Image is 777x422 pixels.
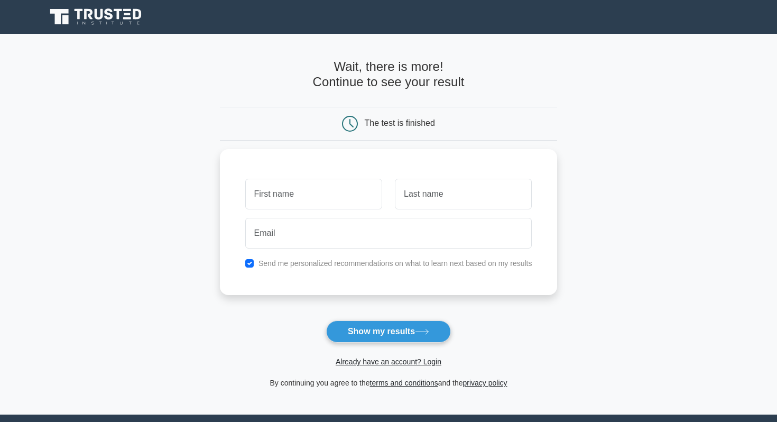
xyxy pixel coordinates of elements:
[365,118,435,127] div: The test is finished
[370,379,438,387] a: terms and conditions
[326,320,451,343] button: Show my results
[395,179,532,209] input: Last name
[245,179,382,209] input: First name
[463,379,507,387] a: privacy policy
[220,59,558,90] h4: Wait, there is more! Continue to see your result
[214,377,564,389] div: By continuing you agree to the and the
[245,218,532,249] input: Email
[336,357,441,366] a: Already have an account? Login
[258,259,532,268] label: Send me personalized recommendations on what to learn next based on my results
